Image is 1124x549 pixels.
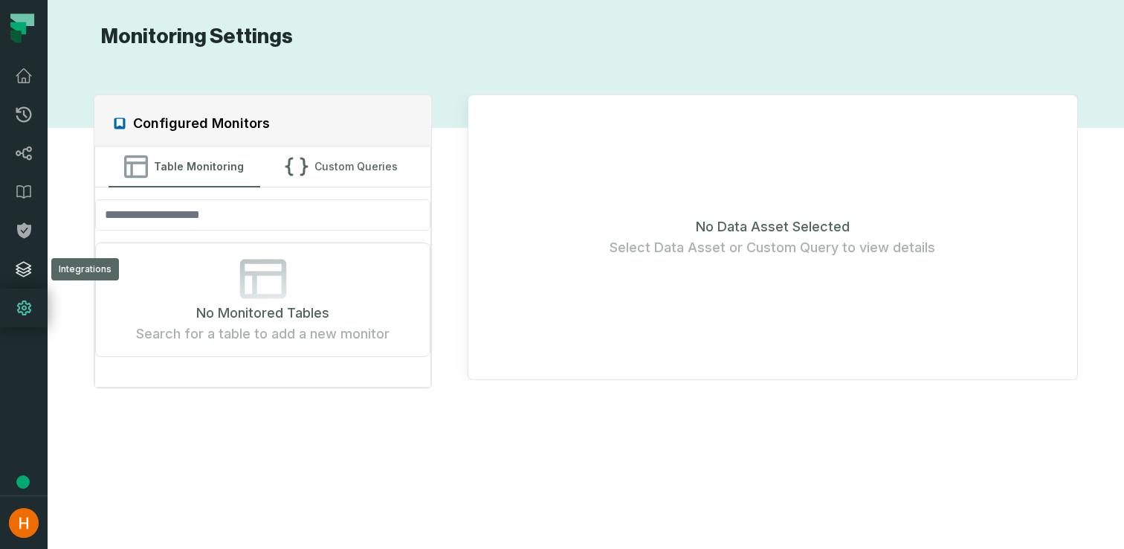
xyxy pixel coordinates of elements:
[51,258,119,280] div: Integrations
[133,113,270,134] h2: Configured Monitors
[266,147,417,187] button: Custom Queries
[610,237,935,258] span: Select Data Asset or Custom Query to view details
[109,147,259,187] button: Table Monitoring
[136,324,390,344] span: Search for a table to add a new monitor
[196,303,329,324] span: No Monitored Tables
[696,216,850,237] span: No Data Asset Selected
[9,508,39,538] img: avatar of Hanna Serhiyenkov
[94,24,293,50] h1: Monitoring Settings
[16,475,30,489] div: Tooltip anchor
